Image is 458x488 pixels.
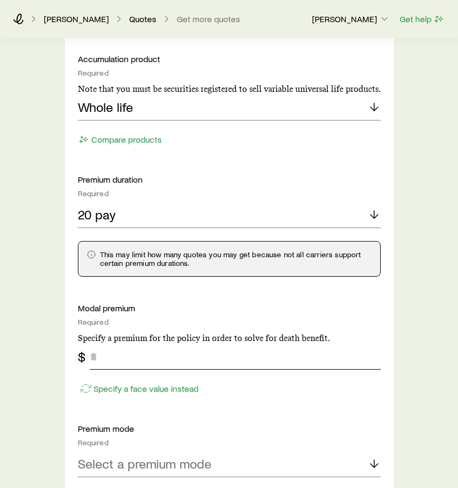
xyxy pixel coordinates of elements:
div: This may limit how many quotes you may get because not all carriers support certain premium durat... [87,250,371,268]
a: Quotes [129,14,157,24]
p: Whole life [78,99,133,115]
div: $ [78,349,85,364]
button: Specify a face value instead [78,383,199,395]
div: Required [78,318,381,326]
p: Premium mode [78,423,381,434]
button: Get help [399,13,445,25]
button: Get more quotes [176,14,241,24]
div: Required [78,438,381,447]
div: Required [78,69,381,77]
button: [PERSON_NAME] [311,13,390,26]
button: Compare products [78,133,162,146]
p: Modal premium [78,303,381,313]
p: Select a premium mode [78,456,211,471]
p: [PERSON_NAME] [312,14,390,24]
div: Required [78,189,381,198]
p: Specify a premium for the policy in order to solve for death benefit. [78,333,381,344]
a: [PERSON_NAME] [43,14,109,24]
p: 20 pay [78,207,116,222]
p: Premium duration [78,174,381,185]
p: Specify a face value instead [94,383,198,394]
p: Accumulation product [78,54,381,64]
p: Note that you must be securities registered to sell variable universal life products. [78,84,381,95]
